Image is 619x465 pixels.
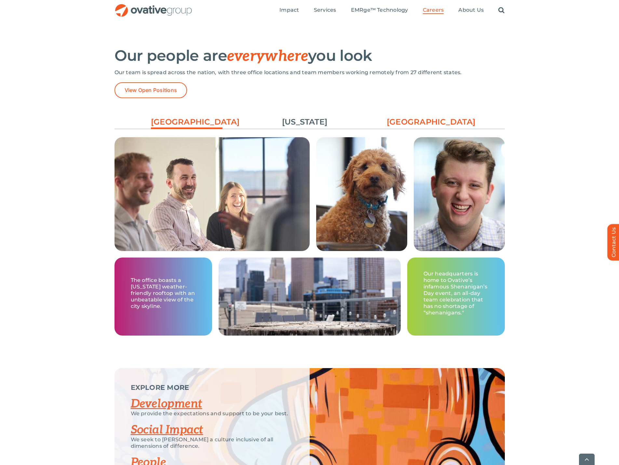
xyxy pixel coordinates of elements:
span: About Us [458,7,484,13]
p: Our team is spread across the nation, with three office locations and team members working remote... [114,69,505,76]
a: [US_STATE] [269,116,341,127]
a: EMRge™ Technology [351,7,408,14]
a: [GEOGRAPHIC_DATA] [387,116,458,127]
p: EXPLORE MORE [131,384,293,391]
a: Impact [279,7,299,14]
span: View Open Positions [125,87,177,93]
p: The office boasts a [US_STATE] weather-friendly rooftop with an unbeatable view of the city skyline. [131,277,196,310]
span: Careers [423,7,444,13]
a: Social Impact [131,423,203,437]
a: Search [498,7,505,14]
img: Careers – Minneapolis Grid 4 [316,137,407,251]
img: Careers – Minneapolis Grid 2 [114,137,310,287]
img: Careers – Minneapolis Grid 1 [219,258,401,336]
a: Careers [423,7,444,14]
p: We provide the expectations and support to be your best. [131,410,293,417]
p: We seek to [PERSON_NAME] a culture inclusive of all dimensions of difference. [131,436,293,449]
ul: Post Filters [114,113,505,131]
a: OG_Full_horizontal_RGB [114,3,193,9]
span: Services [314,7,336,13]
a: Development [131,397,202,411]
span: EMRge™ Technology [351,7,408,13]
img: Careers – Minneapolis Grid 3 [414,137,505,251]
a: Services [314,7,336,14]
a: [GEOGRAPHIC_DATA] [151,116,222,131]
h2: Our people are you look [114,47,505,64]
a: About Us [458,7,484,14]
a: View Open Positions [114,82,187,98]
span: Impact [279,7,299,13]
p: Our headquarters is home to Ovative’s infamous Shenanigan’s Day event, an all-day team celebratio... [424,271,489,316]
span: everywhere [227,47,308,65]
